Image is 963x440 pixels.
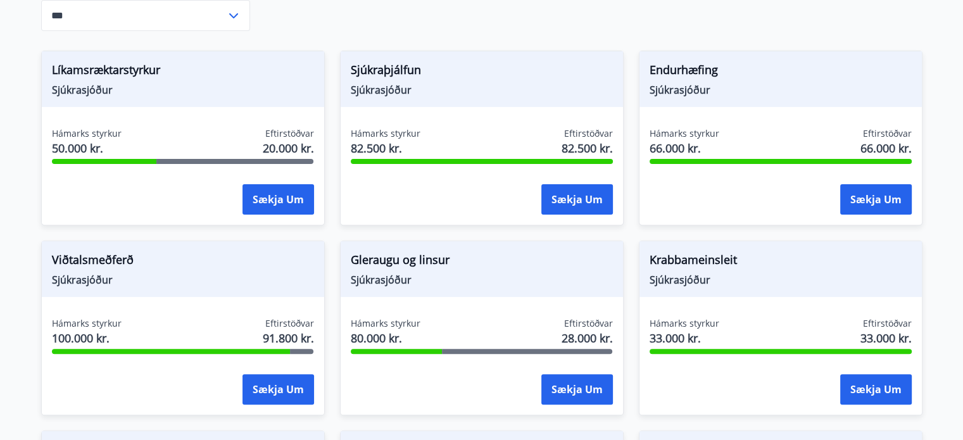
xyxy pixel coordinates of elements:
span: Eftirstöðvar [564,317,613,330]
span: 28.000 kr. [562,330,613,346]
span: 33.000 kr. [650,330,719,346]
button: Sækja um [541,374,613,405]
span: Hámarks styrkur [650,317,719,330]
button: Sækja um [242,374,314,405]
span: Krabbameinsleit [650,251,912,273]
span: Hámarks styrkur [52,317,122,330]
span: 91.800 kr. [263,330,314,346]
span: Sjúkrasjóður [52,273,314,287]
span: Viðtalsmeðferð [52,251,314,273]
span: 20.000 kr. [263,140,314,156]
button: Sækja um [840,374,912,405]
button: Sækja um [541,184,613,215]
span: 80.000 kr. [351,330,420,346]
span: Sjúkraþjálfun [351,61,613,83]
span: Eftirstöðvar [265,317,314,330]
span: Endurhæfing [650,61,912,83]
span: Hámarks styrkur [52,127,122,140]
span: Sjúkrasjóður [650,273,912,287]
span: Sjúkrasjóður [650,83,912,97]
span: Eftirstöðvar [863,317,912,330]
span: 33.000 kr. [860,330,912,346]
span: Eftirstöðvar [564,127,613,140]
span: Hámarks styrkur [650,127,719,140]
span: Eftirstöðvar [863,127,912,140]
span: Hámarks styrkur [351,317,420,330]
span: 82.500 kr. [351,140,420,156]
span: Eftirstöðvar [265,127,314,140]
button: Sækja um [242,184,314,215]
span: 66.000 kr. [860,140,912,156]
span: 50.000 kr. [52,140,122,156]
span: 100.000 kr. [52,330,122,346]
span: Sjúkrasjóður [351,83,613,97]
span: Sjúkrasjóður [52,83,314,97]
span: Gleraugu og linsur [351,251,613,273]
button: Sækja um [840,184,912,215]
span: Sjúkrasjóður [351,273,613,287]
span: 66.000 kr. [650,140,719,156]
span: 82.500 kr. [562,140,613,156]
span: Líkamsræktarstyrkur [52,61,314,83]
span: Hámarks styrkur [351,127,420,140]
